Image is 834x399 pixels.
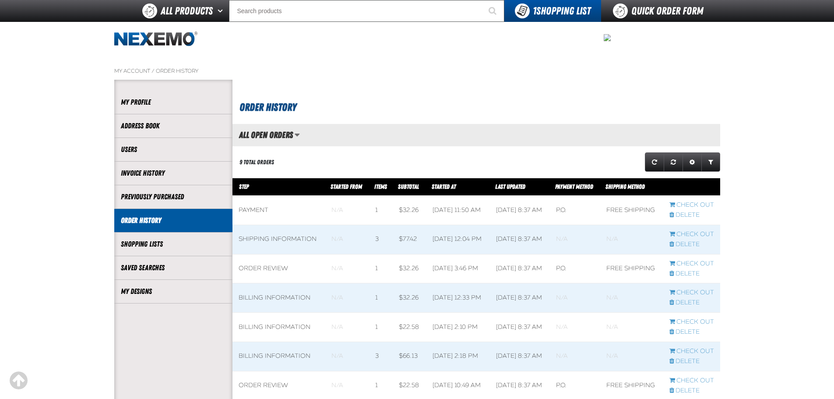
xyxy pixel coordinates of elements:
td: [DATE] 2:10 PM [426,313,490,342]
td: [DATE] 3:46 PM [426,254,490,283]
div: Payment [239,206,320,215]
a: Delete checkout started from [669,328,714,336]
a: Delete checkout started from [669,270,714,278]
a: Delete checkout started from [669,387,714,395]
strong: 1 [533,5,536,17]
a: Shopping Lists [121,239,226,249]
a: Delete checkout started from [669,240,714,249]
td: $32.26 [393,196,426,225]
a: Order History [121,215,226,226]
a: Payment Method [555,183,593,190]
span: Shopping List [533,5,591,17]
span: Shipping Method [605,183,645,190]
th: Row actions [663,178,720,196]
td: Blank [325,196,369,225]
a: Expand or Collapse Grid Settings [683,152,702,172]
span: Step [239,183,249,190]
td: [DATE] 2:18 PM [426,342,490,371]
a: Subtotal [398,183,419,190]
td: 1 [369,313,393,342]
a: Refresh grid action [645,152,664,172]
td: [DATE] 12:33 PM [426,283,490,313]
td: Blank [550,283,600,313]
td: Blank [600,283,663,313]
td: $32.26 [393,254,426,283]
a: Continue checkout started from [669,201,714,209]
td: 1 [369,283,393,313]
td: Blank [325,254,369,283]
td: [DATE] 8:37 AM [490,283,550,313]
a: Continue checkout started from [669,230,714,239]
td: Blank [600,313,663,342]
div: Billing Information [239,294,320,302]
td: [DATE] 8:37 AM [490,225,550,254]
td: $22.58 [393,313,426,342]
td: P.O. [550,254,600,283]
a: My Account [114,67,150,74]
a: Previously Purchased [121,192,226,202]
a: My Designs [121,286,226,297]
a: Order History [156,67,198,74]
span: Order History [239,101,296,113]
td: Blank [325,225,369,254]
nav: Breadcrumbs [114,67,720,74]
div: Billing Information [239,352,320,360]
td: Blank [550,225,600,254]
a: Home [114,32,197,47]
td: $66.13 [393,342,426,371]
a: Continue checkout started from [669,289,714,297]
a: Users [121,145,226,155]
td: Blank [550,313,600,342]
span: All Products [161,3,213,19]
td: Free Shipping [600,254,663,283]
td: $32.26 [393,283,426,313]
td: [DATE] 8:37 AM [490,313,550,342]
td: Free Shipping [600,196,663,225]
td: 1 [369,196,393,225]
td: Blank [325,283,369,313]
a: Delete checkout started from [669,299,714,307]
td: [DATE] 11:50 AM [426,196,490,225]
a: Last Updated [495,183,525,190]
a: Started At [432,183,456,190]
a: Invoice History [121,168,226,178]
td: Blank [325,313,369,342]
td: Blank [600,342,663,371]
a: Delete checkout started from [669,211,714,219]
img: 30f62db305f4ced946dbffb2f45f5249.jpeg [604,34,611,41]
button: Manage grid views. Current view is All Open Orders [294,127,300,142]
a: My Profile [121,97,226,107]
td: [DATE] 8:37 AM [490,196,550,225]
a: Continue checkout started from [669,347,714,356]
td: 3 [369,225,393,254]
a: Address Book [121,121,226,131]
td: $77.42 [393,225,426,254]
span: Started From [331,183,362,190]
a: Reset grid action [664,152,683,172]
a: Saved Searches [121,263,226,273]
td: Blank [600,225,663,254]
div: Shipping Information [239,235,320,244]
div: Billing Information [239,323,320,332]
td: [DATE] 8:37 AM [490,254,550,283]
td: Blank [325,342,369,371]
td: Blank [550,342,600,371]
h2: All Open Orders [232,130,293,140]
div: Order Review [239,265,320,273]
td: 3 [369,342,393,371]
span: Items [374,183,387,190]
td: [DATE] 8:37 AM [490,342,550,371]
td: [DATE] 12:04 PM [426,225,490,254]
a: Delete checkout started from [669,357,714,366]
span: / [151,67,155,74]
img: Nexemo logo [114,32,197,47]
div: Scroll to the top [9,371,28,390]
a: Expand or Collapse Grid Filters [701,152,720,172]
td: P.O. [550,196,600,225]
td: 1 [369,254,393,283]
a: Continue checkout started from [669,377,714,385]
